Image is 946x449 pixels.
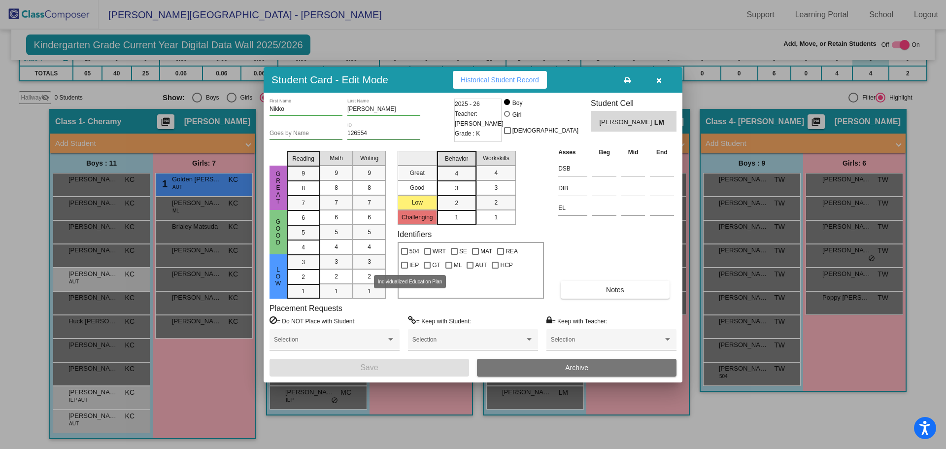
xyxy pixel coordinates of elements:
[302,169,305,178] span: 9
[409,259,419,271] span: IEP
[368,287,371,296] span: 1
[302,228,305,237] span: 5
[494,169,498,177] span: 4
[455,109,504,129] span: Teacher: [PERSON_NAME]
[347,130,420,137] input: Enter ID
[335,213,338,222] span: 6
[360,154,378,163] span: Writing
[292,154,314,163] span: Reading
[558,161,587,176] input: assessment
[591,99,676,108] h3: Student Cell
[494,198,498,207] span: 2
[368,169,371,177] span: 9
[368,213,371,222] span: 6
[454,259,462,271] span: ML
[270,130,342,137] input: goes by name
[302,213,305,222] span: 6
[500,259,512,271] span: HCP
[565,364,588,372] span: Archive
[512,99,523,107] div: Boy
[302,258,305,267] span: 3
[654,117,668,128] span: LM
[302,287,305,296] span: 1
[475,259,487,271] span: AUT
[455,184,458,193] span: 3
[271,73,388,86] h3: Student Card - Edit Mode
[546,316,608,326] label: = Keep with Teacher:
[561,281,669,299] button: Notes
[483,154,509,163] span: Workskills
[274,171,283,205] span: Great
[459,245,467,257] span: SE
[270,316,356,326] label: = Do NOT Place with Student:
[302,184,305,193] span: 8
[455,213,458,222] span: 1
[455,169,458,178] span: 4
[455,99,480,109] span: 2025 - 26
[455,129,480,138] span: Grade : K
[368,257,371,266] span: 3
[480,245,492,257] span: MAT
[494,183,498,192] span: 3
[506,245,518,257] span: REA
[335,228,338,237] span: 5
[512,110,522,119] div: Girl
[274,266,283,287] span: Low
[302,243,305,252] span: 4
[599,117,654,128] span: [PERSON_NAME]
[461,76,539,84] span: Historical Student Record
[270,359,469,377] button: Save
[302,273,305,281] span: 2
[433,245,446,257] span: WRT
[619,147,647,158] th: Mid
[335,287,338,296] span: 1
[512,125,578,137] span: [DEMOGRAPHIC_DATA]
[368,198,371,207] span: 7
[409,245,419,257] span: 504
[360,363,378,372] span: Save
[302,199,305,207] span: 7
[494,213,498,222] span: 1
[368,183,371,192] span: 8
[274,218,283,246] span: Good
[477,359,676,377] button: Archive
[335,183,338,192] span: 8
[432,259,440,271] span: GT
[335,242,338,251] span: 4
[270,304,342,313] label: Placement Requests
[445,154,468,163] span: Behavior
[606,286,624,294] span: Notes
[368,242,371,251] span: 4
[368,272,371,281] span: 2
[398,230,432,239] label: Identifiers
[330,154,343,163] span: Math
[455,199,458,207] span: 2
[558,181,587,196] input: assessment
[556,147,590,158] th: Asses
[408,316,471,326] label: = Keep with Student:
[647,147,676,158] th: End
[368,228,371,237] span: 5
[590,147,619,158] th: Beg
[335,257,338,266] span: 3
[335,169,338,177] span: 9
[558,201,587,215] input: assessment
[335,272,338,281] span: 2
[453,71,547,89] button: Historical Student Record
[335,198,338,207] span: 7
